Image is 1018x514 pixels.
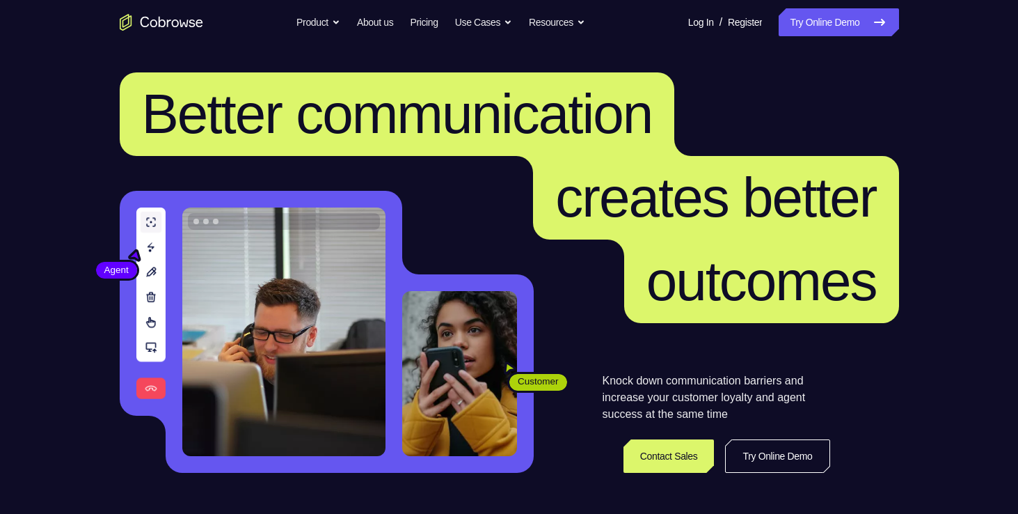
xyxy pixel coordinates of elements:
span: / [719,14,722,31]
span: outcomes [646,250,877,312]
img: A customer holding their phone [402,291,517,456]
a: Try Online Demo [779,8,898,36]
span: Better communication [142,83,653,145]
a: Go to the home page [120,14,203,31]
a: Register [728,8,762,36]
a: Pricing [410,8,438,36]
p: Knock down communication barriers and increase your customer loyalty and agent success at the sam... [603,373,830,423]
button: Resources [529,8,585,36]
a: Log In [688,8,714,36]
button: Use Cases [455,8,512,36]
a: About us [357,8,393,36]
button: Product [296,8,340,36]
span: creates better [555,166,876,228]
a: Contact Sales [623,439,715,473]
img: A customer support agent talking on the phone [182,208,385,456]
a: Try Online Demo [725,439,829,473]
